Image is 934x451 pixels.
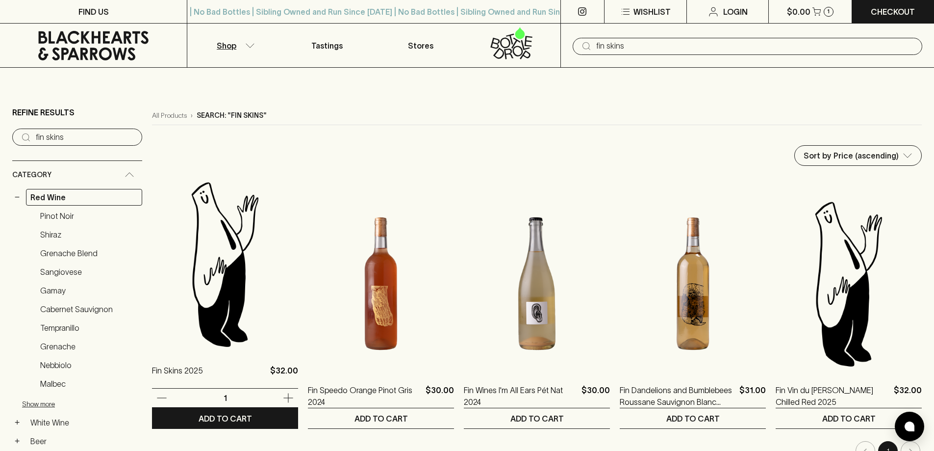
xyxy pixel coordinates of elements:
[871,6,915,18] p: Checkout
[12,161,142,189] div: Category
[199,413,252,424] p: ADD TO CART
[795,146,921,165] div: Sort by Price (ascending)
[354,413,408,424] p: ADD TO CART
[311,40,343,52] p: Tastings
[464,408,610,428] button: ADD TO CART
[905,422,914,431] img: bubble-icon
[36,375,142,392] a: Malbec
[12,436,22,446] button: +
[464,384,578,408] a: Fin Wines I'm All Ears Pét Nat 2024
[26,189,142,206] a: Red Wine
[308,198,454,370] img: Fin Speedo Orange Pinot Gris 2024
[213,393,237,403] p: 1
[152,365,203,388] a: Fin Skins 2025
[217,40,236,52] p: Shop
[191,110,193,121] p: ›
[308,408,454,428] button: ADD TO CART
[776,384,890,408] a: Fin Vin du [PERSON_NAME] Chilled Red 2025
[723,6,748,18] p: Login
[270,365,298,388] p: $32.00
[308,384,422,408] a: Fin Speedo Orange Pinot Gris 2024
[581,384,610,408] p: $30.00
[36,338,142,355] a: Grenache
[666,413,720,424] p: ADD TO CART
[408,40,433,52] p: Stores
[197,110,267,121] p: Search: "fin skins"
[78,6,109,18] p: FIND US
[36,208,142,224] a: Pinot Noir
[152,110,187,121] a: All Products
[36,264,142,280] a: Sangiovese
[22,394,151,414] button: Show more
[280,24,374,67] a: Tastings
[374,24,467,67] a: Stores
[787,6,810,18] p: $0.00
[36,226,142,243] a: Shiraz
[12,192,22,202] button: −
[36,319,142,336] a: Tempranillo
[36,130,134,145] input: Try “Pinot noir”
[633,6,671,18] p: Wishlist
[620,408,766,428] button: ADD TO CART
[464,198,610,370] img: Fin Wines I'm All Ears Pét Nat 2024
[36,357,142,373] a: Nebbiolo
[776,198,922,370] img: Blackhearts & Sparrows Man
[26,414,142,431] a: White Wine
[894,384,922,408] p: $32.00
[776,408,922,428] button: ADD TO CART
[827,9,830,14] p: 1
[26,433,142,450] a: Beer
[187,24,280,67] button: Shop
[12,106,75,118] p: Refine Results
[12,169,51,181] span: Category
[152,178,298,350] img: Blackhearts & Sparrows Man
[822,413,876,424] p: ADD TO CART
[36,282,142,299] a: Gamay
[12,418,22,427] button: +
[36,245,142,262] a: Grenache Blend
[426,384,454,408] p: $30.00
[510,413,564,424] p: ADD TO CART
[739,384,766,408] p: $31.00
[804,150,899,161] p: Sort by Price (ascending)
[596,38,914,54] input: Try "Pinot noir"
[620,384,735,408] a: Fin Dandelions and Bumblebees Roussane Sauvignon Blanc 2023
[620,198,766,370] img: Fin Dandelions and Bumblebees Roussane Sauvignon Blanc 2023
[152,408,298,428] button: ADD TO CART
[36,301,142,318] a: Cabernet Sauvignon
